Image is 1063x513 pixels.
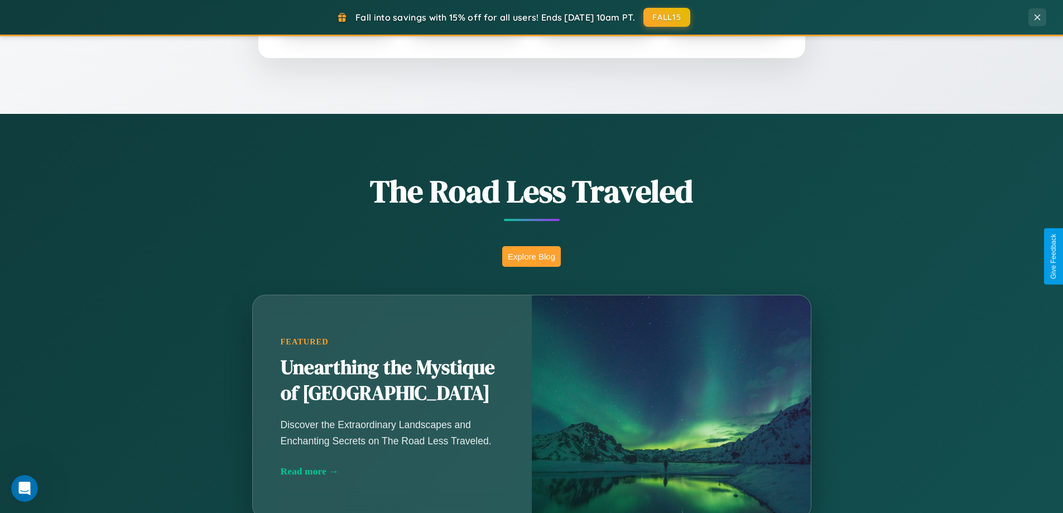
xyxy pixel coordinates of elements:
div: Give Feedback [1050,234,1057,279]
button: FALL15 [643,8,690,27]
p: Discover the Extraordinary Landscapes and Enchanting Secrets on The Road Less Traveled. [281,417,504,448]
span: Fall into savings with 15% off for all users! Ends [DATE] 10am PT. [355,12,635,23]
div: Featured [281,337,504,347]
div: Read more → [281,466,504,477]
iframe: Intercom live chat [11,475,38,502]
h2: Unearthing the Mystique of [GEOGRAPHIC_DATA] [281,355,504,406]
h1: The Road Less Traveled [197,170,867,213]
button: Explore Blog [502,246,561,267]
